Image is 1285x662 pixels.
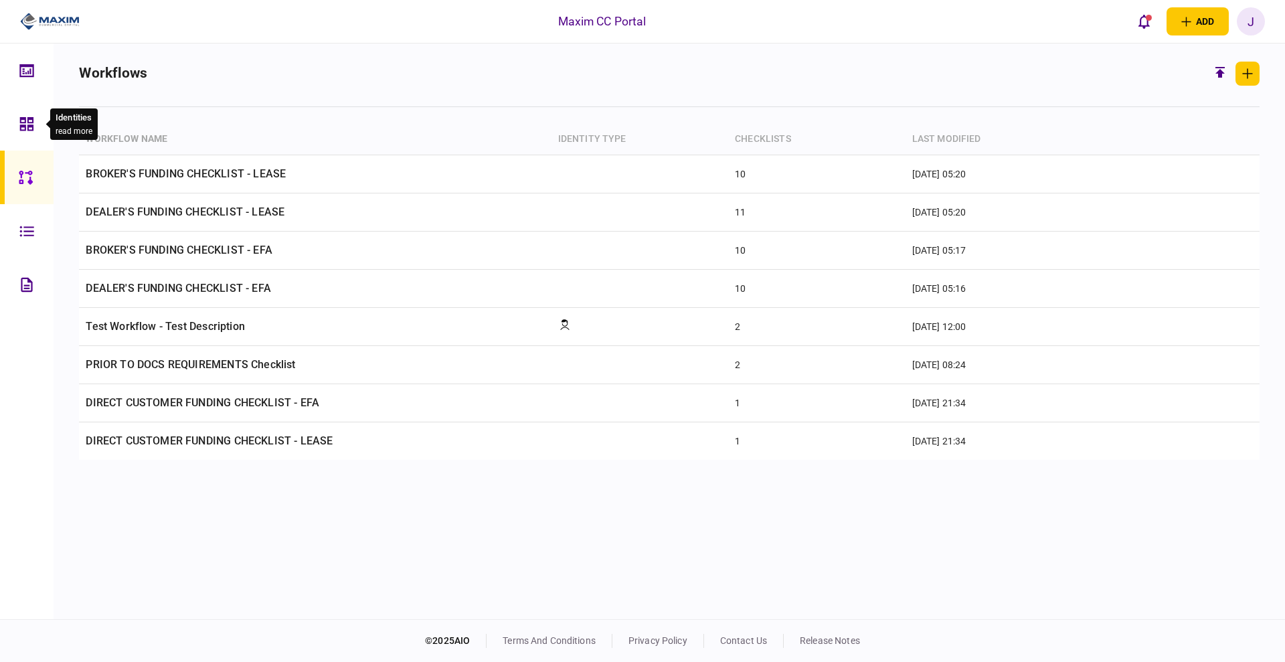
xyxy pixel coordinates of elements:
[79,193,551,232] td: DEALER'S FUNDING CHECKLIST - LEASE
[728,308,905,346] td: 2
[1237,7,1265,35] button: J
[906,422,1142,460] td: [DATE] 21:34
[728,155,905,193] td: 10
[79,384,551,422] td: DIRECT CUSTOMER FUNDING CHECKLIST - EFA
[906,346,1142,384] td: [DATE] 08:24
[728,193,905,232] td: 11
[728,384,905,422] td: 1
[906,124,1142,155] th: last modified
[906,270,1142,308] td: [DATE] 05:16
[728,422,905,460] td: 1
[906,308,1142,346] td: [DATE] 12:00
[551,124,728,155] th: identity type
[728,270,905,308] td: 10
[720,635,767,646] a: contact us
[79,232,551,270] td: BROKER'S FUNDING CHECKLIST - EFA
[728,124,905,155] th: checklists
[906,193,1142,232] td: [DATE] 05:20
[628,635,687,646] a: privacy policy
[906,155,1142,193] td: [DATE] 05:20
[56,111,92,125] div: Identities
[79,422,551,460] td: DIRECT CUSTOMER FUNDING CHECKLIST - LEASE
[728,232,905,270] td: 10
[1167,7,1229,35] button: open adding identity options
[79,346,551,384] td: PRIOR TO DOCS REQUIREMENTS Checklist
[79,155,551,193] td: BROKER'S FUNDING CHECKLIST - LEASE
[906,384,1142,422] td: [DATE] 21:34
[1130,7,1159,35] button: open notifications list
[503,635,596,646] a: terms and conditions
[558,13,647,30] div: Maxim CC Portal
[79,124,551,155] th: Workflow name
[425,634,487,648] div: © 2025 AIO
[79,65,147,82] h2: workflows
[79,270,551,308] td: DEALER'S FUNDING CHECKLIST - EFA
[800,635,860,646] a: release notes
[79,308,551,346] td: Test Workflow - Test Description
[20,11,80,31] img: client company logo
[728,346,905,384] td: 2
[906,232,1142,270] td: [DATE] 05:17
[56,127,92,136] button: read more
